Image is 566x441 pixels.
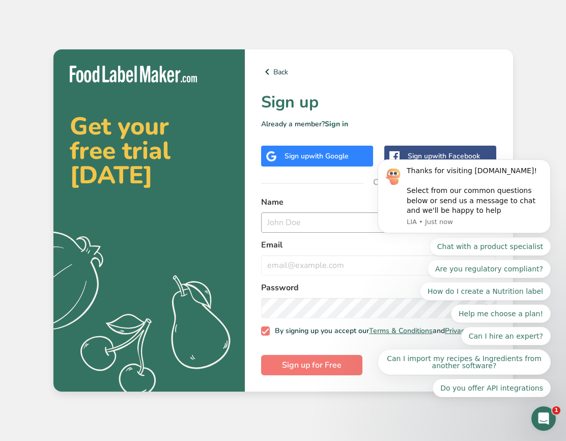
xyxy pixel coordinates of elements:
[70,66,197,82] img: Food Label Maker
[270,326,490,336] span: By signing up you accept our and
[261,66,497,78] a: Back
[261,282,497,294] label: Password
[261,255,497,275] input: email@example.com
[552,406,560,415] span: 1
[325,119,348,129] a: Sign in
[261,212,497,233] input: John Doe
[531,406,556,431] iframe: Intercom live chat
[285,151,349,161] div: Sign up
[261,355,362,375] button: Sign up for Free
[261,119,497,129] p: Already a member?
[261,196,497,208] label: Name
[70,114,229,187] h2: Get your free trial [DATE]
[282,359,342,371] span: Sign up for Free
[261,239,497,251] label: Email
[261,90,497,115] h1: Sign up
[309,151,349,161] span: with Google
